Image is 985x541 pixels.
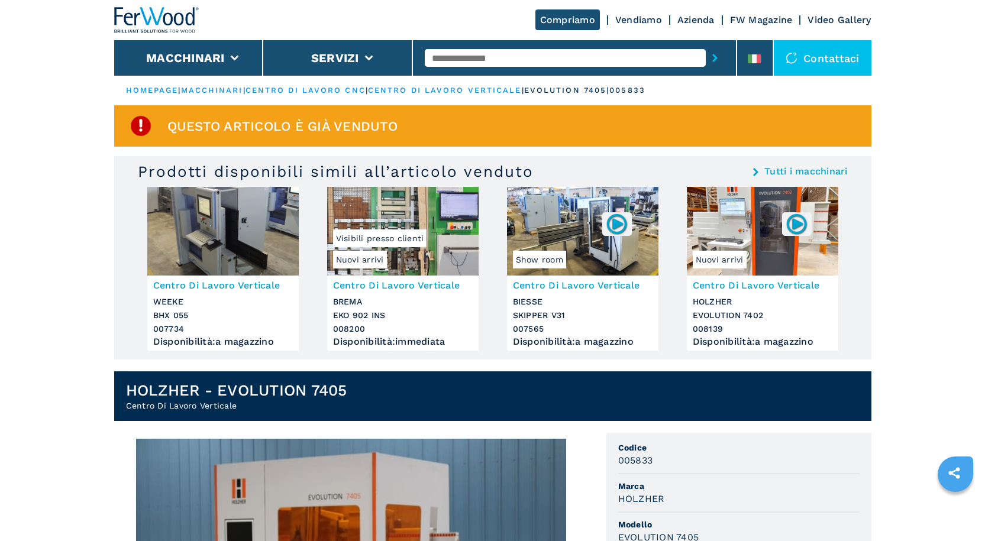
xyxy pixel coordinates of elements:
div: Disponibilità : a magazzino [513,339,653,345]
a: Vendiamo [615,14,662,25]
img: Ferwood [114,7,199,33]
span: Modello [618,519,860,530]
img: 007565 [605,212,628,235]
span: | [243,86,246,95]
a: Video Gallery [808,14,871,25]
a: Centro Di Lavoro Verticale HOLZHER EVOLUTION 7402Nuovi arrivi008139Centro Di Lavoro VerticaleHOLZ... [687,187,838,351]
h3: 005833 [618,453,653,467]
h3: Centro Di Lavoro Verticale [693,278,832,292]
a: macchinari [181,86,243,95]
span: | [178,86,180,95]
a: centro di lavoro cnc [246,86,366,95]
span: Codice [618,442,860,453]
img: 008139 [785,212,808,235]
a: HOMEPAGE [126,86,179,95]
div: Contattaci [774,40,871,76]
img: Centro Di Lavoro Verticale HOLZHER EVOLUTION 7402 [687,187,838,276]
a: Compriamo [535,9,600,30]
a: sharethis [939,458,969,488]
img: Contattaci [786,52,797,64]
span: Visibili presso clienti [333,229,427,247]
h3: Centro Di Lavoro Verticale [153,278,293,292]
img: Centro Di Lavoro Verticale BIESSE SKIPPER V31 [507,187,658,276]
span: Questo articolo è già venduto [167,119,398,133]
h3: Prodotti disponibili simili all’articolo venduto [138,162,534,181]
a: Centro Di Lavoro Verticale BREMA EKO 902 INSNuovi arriviVisibili presso clientiCentro Di Lavoro V... [327,187,479,351]
span: | [522,86,524,95]
a: Centro Di Lavoro Verticale WEEKE BHX 055Centro Di Lavoro VerticaleWEEKEBHX 055007734Disponibilità... [147,187,299,351]
div: Disponibilità : immediata [333,339,473,345]
p: evolution 7405 | [524,85,610,96]
img: Centro Di Lavoro Verticale WEEKE BHX 055 [147,187,299,276]
span: Show room [513,251,566,268]
h3: BREMA EKO 902 INS 008200 [333,295,473,336]
h3: WEEKE BHX 055 007734 [153,295,293,336]
img: Centro Di Lavoro Verticale BREMA EKO 902 INS [327,187,479,276]
button: submit-button [706,44,724,72]
span: Nuovi arrivi [333,251,387,268]
a: Tutti i macchinari [764,167,848,176]
a: FW Magazine [730,14,793,25]
span: Marca [618,480,860,492]
img: SoldProduct [129,114,153,138]
h3: HOLZHER EVOLUTION 7402 008139 [693,295,832,336]
iframe: Chat [935,488,976,532]
button: Macchinari [146,51,225,65]
a: Azienda [677,14,715,25]
p: 005833 [609,85,645,96]
div: Disponibilità : a magazzino [153,339,293,345]
span: Nuovi arrivi [693,251,747,268]
h2: Centro Di Lavoro Verticale [126,400,347,412]
span: | [366,86,368,95]
h1: HOLZHER - EVOLUTION 7405 [126,381,347,400]
a: Centro Di Lavoro Verticale BIESSE SKIPPER V31Show room007565Centro Di Lavoro VerticaleBIESSESKIPP... [507,187,658,351]
h3: Centro Di Lavoro Verticale [513,278,653,292]
div: Disponibilità : a magazzino [693,339,832,345]
button: Servizi [311,51,359,65]
h3: Centro Di Lavoro Verticale [333,278,473,292]
h3: HOLZHER [618,492,665,506]
h3: BIESSE SKIPPER V31 007565 [513,295,653,336]
a: centro di lavoro verticale [368,86,522,95]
